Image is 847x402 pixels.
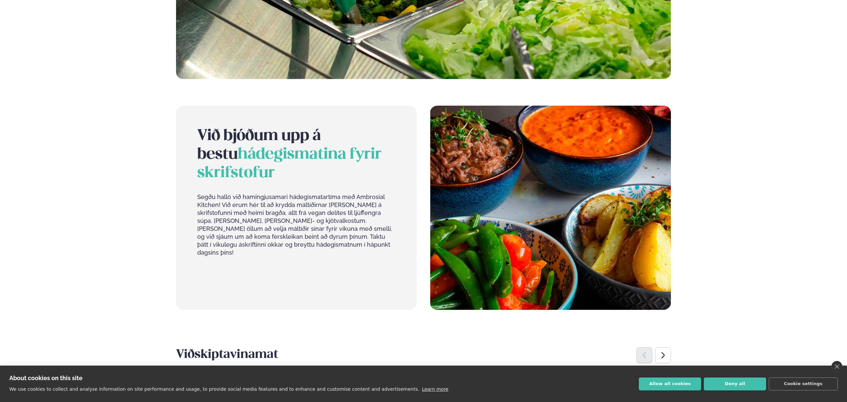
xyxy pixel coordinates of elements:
[9,386,419,392] p: We use cookies to collect and analyse information on site performance and usage, to provide socia...
[831,361,842,372] a: close
[197,147,382,180] span: hádegismatina fyrir skrifstofur
[639,377,701,390] button: Allow all cookies
[197,193,395,257] p: Segðu halló við hamingjusamari hádegismatartíma með Ambrosial Kitchen! Við erum hér til að krydda...
[655,347,671,363] div: Next slide
[176,349,278,361] span: Viðskiptavinamat
[430,106,671,310] img: image alt
[769,377,838,390] button: Cookie settings
[197,127,395,182] h2: Við bjóðum upp á bestu
[422,386,449,392] a: Learn more
[704,377,766,390] button: Deny all
[9,375,83,381] strong: About cookies on this site
[636,347,652,363] div: Previous slide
